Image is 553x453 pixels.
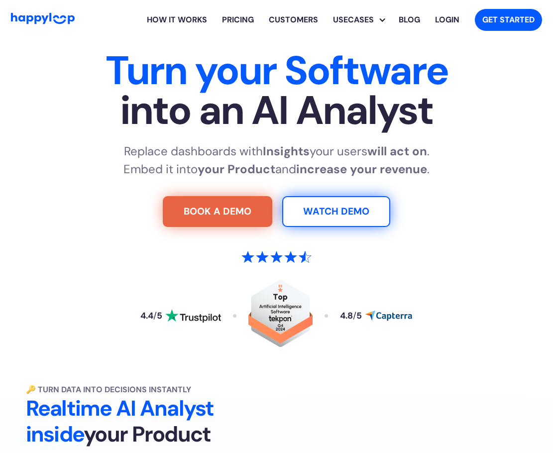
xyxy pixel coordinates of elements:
div: Usecases [326,14,381,26]
a: Learn how HappyLoop works [139,4,215,36]
a: Watch Demo [282,196,390,227]
span: your Product [84,420,211,448]
h2: Realtime AI Analyst inside [26,396,267,448]
a: Learn how HappyLoop works [261,4,326,36]
span: / [153,310,157,321]
a: Try For Free [163,196,272,227]
p: Replace dashboards with your users . Embed it into and . [123,142,430,178]
h1: Turn your Software [11,51,542,130]
a: Log in to your HappyLoop account [428,4,467,36]
div: 4.4 5 [140,312,162,321]
a: Visit the HappyLoop blog for insights [391,4,428,36]
div: Explore HappyLoop use cases [326,4,391,36]
strong: your Product [198,161,275,177]
a: Go to Home Page [11,13,75,27]
div: 4.8 5 [340,312,362,321]
span: into an AI Analyst [11,91,542,130]
a: View HappyLoop pricing plans [215,4,261,36]
a: Read reviews about HappyLoop on Tekpon [248,280,313,352]
strong: Insights [263,143,310,159]
strong: 🔑 Turn Data into Decisions Instantly [26,384,191,395]
strong: increase your revenue [296,161,427,177]
a: Read reviews about HappyLoop on Trustpilot [140,309,221,323]
a: Get started with HappyLoop [475,9,542,31]
img: HappyLoop Logo [11,13,75,24]
span: / [353,310,356,321]
strong: will act on [367,143,427,159]
a: Read reviews about HappyLoop on Capterra [340,310,413,321]
div: Usecases [333,4,391,36]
